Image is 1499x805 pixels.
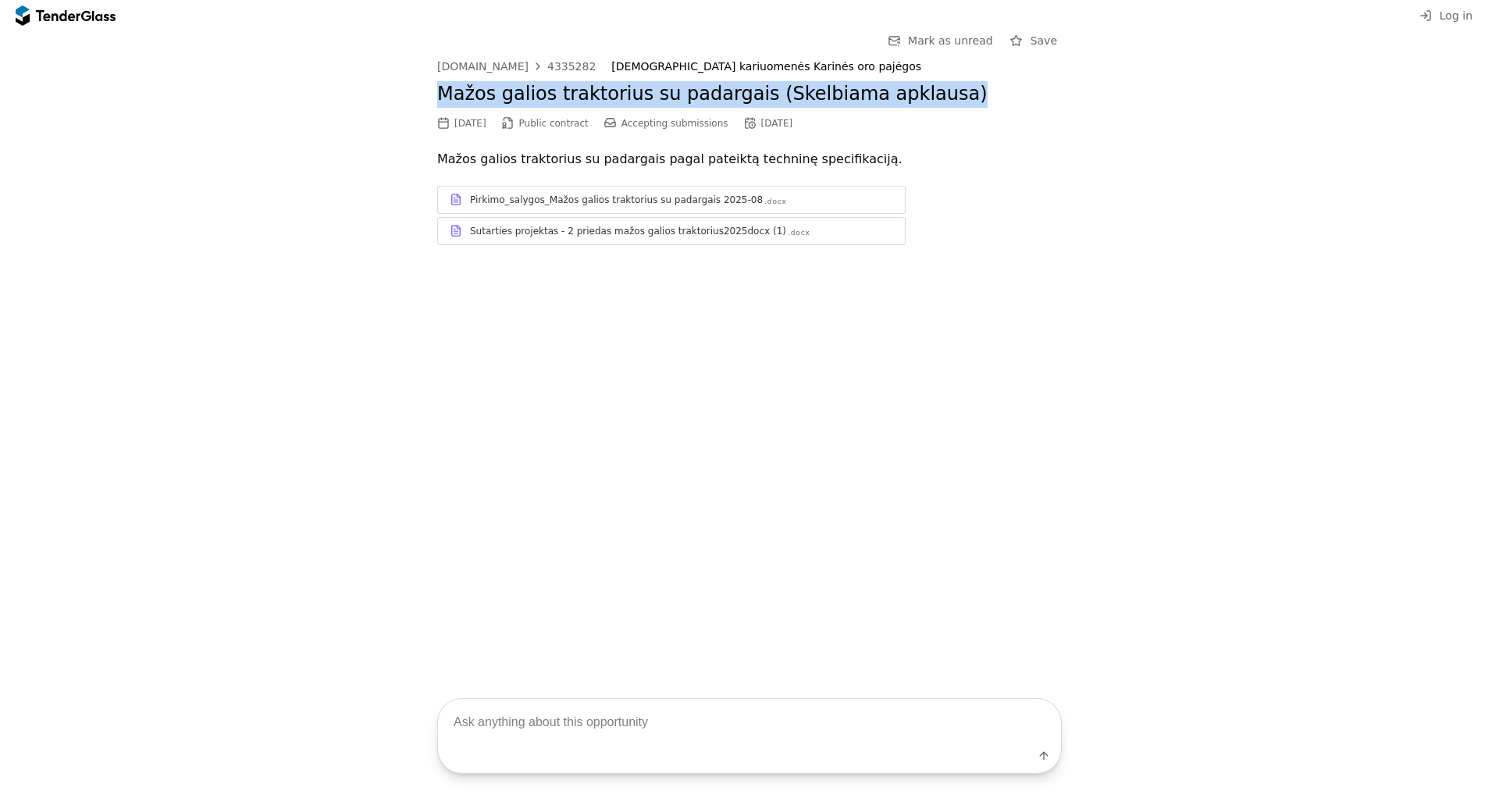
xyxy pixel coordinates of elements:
[788,228,810,238] div: .docx
[611,60,1045,73] div: [DEMOGRAPHIC_DATA] kariuomenės Karinės oro pajėgos
[764,197,787,207] div: .docx
[908,34,993,47] span: Mark as unread
[621,118,728,129] span: Accepting submissions
[470,194,763,206] div: Pirkimo_salygos_Mažos galios traktorius su padargais 2025-08
[761,118,793,129] div: [DATE]
[437,186,906,214] a: Pirkimo_salygos_Mažos galios traktorius su padargais 2025-08.docx
[883,31,998,51] button: Mark as unread
[437,81,1062,108] h2: Mažos galios traktorius su padargais (Skelbiama apklausa)
[1006,31,1062,51] button: Save
[437,148,1062,170] p: Mažos galios traktorius su padargais pagal pateiktą techninę specifikaciją.
[547,61,596,72] div: 4335282
[1415,6,1477,26] button: Log in
[437,60,596,73] a: [DOMAIN_NAME]4335282
[1031,34,1057,47] span: Save
[470,225,786,237] div: Sutarties projektas - 2 priedas mažos galios traktorius2025docx (1)
[1440,9,1472,22] span: Log in
[519,118,589,129] span: Public contract
[437,217,906,245] a: Sutarties projektas - 2 priedas mažos galios traktorius2025docx (1).docx
[437,61,529,72] div: [DOMAIN_NAME]
[454,118,486,129] div: [DATE]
